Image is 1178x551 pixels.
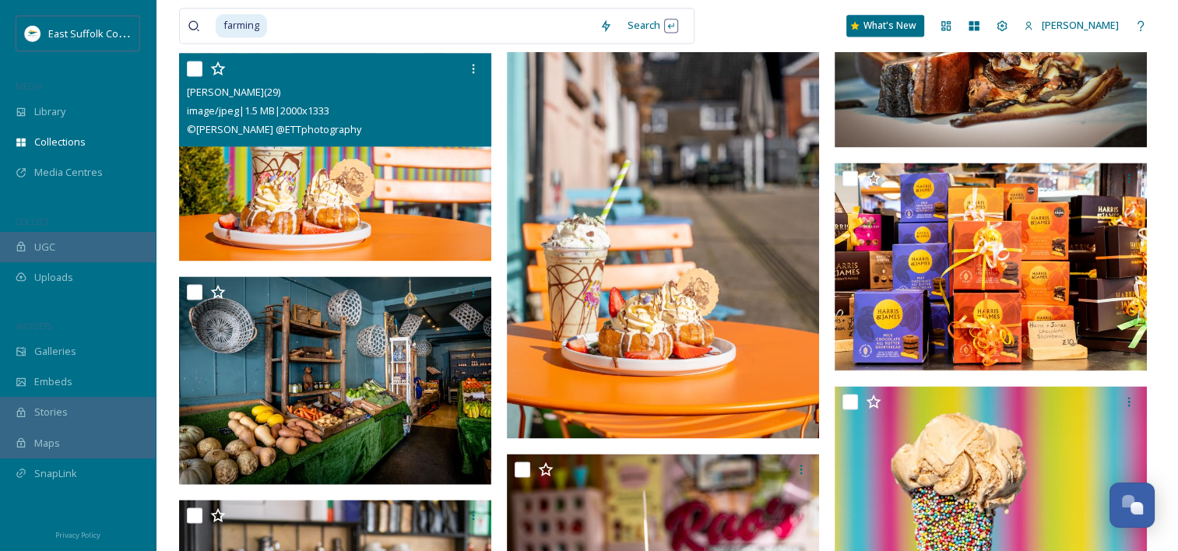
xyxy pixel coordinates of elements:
a: [PERSON_NAME] [1016,10,1127,40]
span: WIDGETS [16,320,51,332]
span: farming [216,14,267,37]
span: MEDIA [16,80,43,92]
img: Twyfords_MaryDoggett(4) [835,163,1147,371]
span: Galleries [34,344,76,359]
a: What's New [846,15,924,37]
span: East Suffolk Council [48,26,140,40]
span: Media Centres [34,165,103,180]
div: Search [620,10,686,40]
span: Uploads [34,270,73,285]
span: image/jpeg | 1.5 MB | 2000 x 1333 [187,104,329,118]
span: SnapLink [34,466,77,481]
span: UGC [34,240,55,254]
span: [PERSON_NAME](29) [187,85,280,99]
span: [PERSON_NAME] [1042,18,1119,32]
span: Embeds [34,374,72,389]
button: Open Chat [1109,483,1155,528]
span: Maps [34,436,60,451]
span: Privacy Policy [55,530,100,540]
a: Privacy Policy [55,525,100,543]
span: Stories [34,405,68,419]
span: COLLECT [16,216,49,227]
span: Library [34,104,65,119]
span: © [PERSON_NAME] @ETTphotography [187,122,361,136]
span: Collections [34,135,86,149]
img: ThePavillion_MaryDoggett(3) [179,276,491,485]
img: Rao's_MaryDoggett(29) [179,53,491,261]
img: ESC%20Logo.png [25,26,40,41]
